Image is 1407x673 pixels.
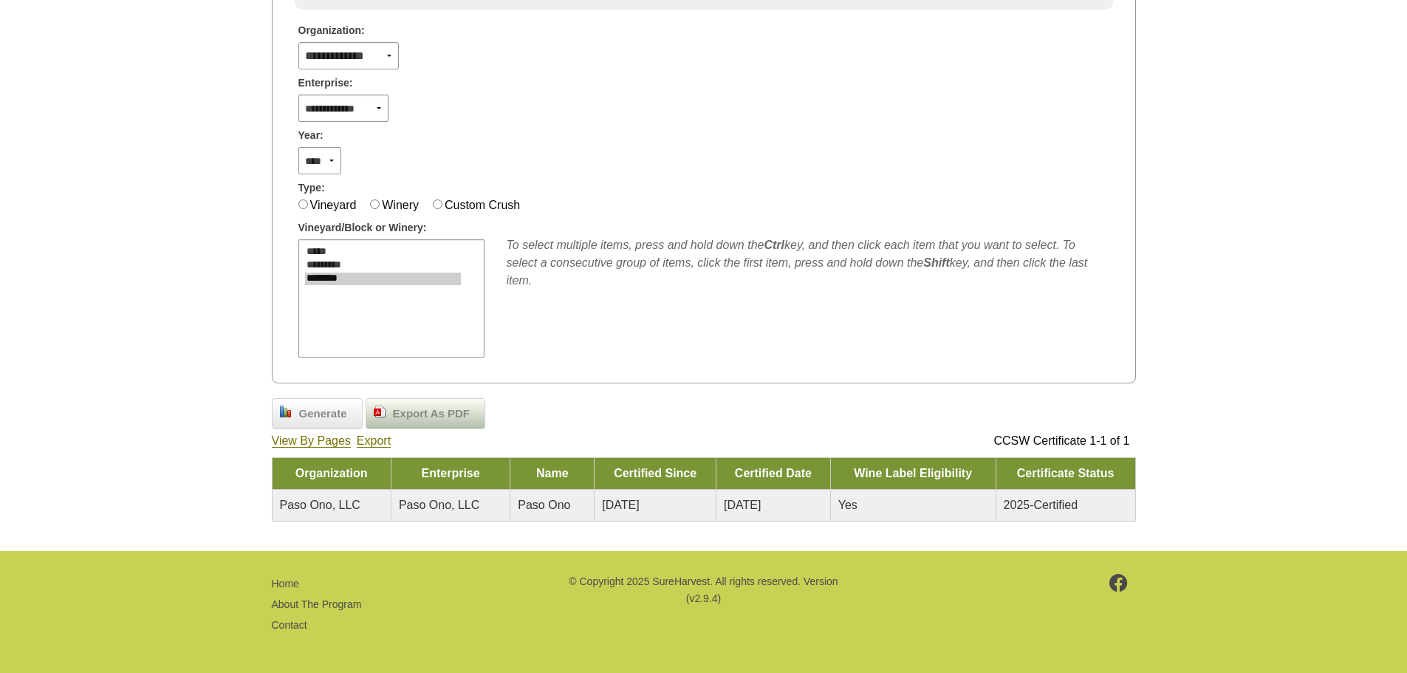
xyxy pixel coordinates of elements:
[399,499,479,511] span: Paso Ono, LLC
[272,578,299,590] a: Home
[374,406,386,417] img: doc_pdf.png
[386,406,477,423] span: Export As PDF
[272,398,363,429] a: Generate
[923,256,950,269] b: Shift
[764,239,784,251] b: Ctrl
[272,458,391,490] td: Organization
[838,499,857,511] span: Yes
[298,75,353,91] span: Enterprise:
[298,220,427,236] span: Vineyard/Block or Winery:
[1109,574,1128,592] img: footer-facebook.png
[716,458,830,490] td: Certified Date
[310,199,357,211] label: Vineyard
[518,499,570,511] span: Paso Ono
[280,406,292,417] img: chart_bar.png
[602,499,639,511] span: [DATE]
[272,619,307,631] a: Contact
[566,573,840,607] p: © Copyright 2025 SureHarvest. All rights reserved. Version (v2.9.4)
[298,128,323,143] span: Year:
[1004,499,1078,511] span: 2025-Certified
[366,398,485,429] a: Export As PDF
[298,23,365,38] span: Organization:
[391,458,510,490] td: Enterprise
[445,199,520,211] label: Custom Crush
[996,458,1135,490] td: Certificate Status
[724,499,761,511] span: [DATE]
[507,236,1109,290] div: To select multiple items, press and hold down the key, and then click each item that you want to ...
[272,434,351,448] a: View By Pages
[272,598,362,610] a: About The Program
[993,434,1129,447] span: CCSW Certificate 1-1 of 1
[830,458,996,490] td: Wine Label Eligibility
[292,406,355,423] span: Generate
[510,458,595,490] td: Name
[357,434,391,448] a: Export
[298,180,325,196] span: Type:
[280,499,360,511] span: Paso Ono, LLC
[382,199,419,211] label: Winery
[595,458,716,490] td: Certified Since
